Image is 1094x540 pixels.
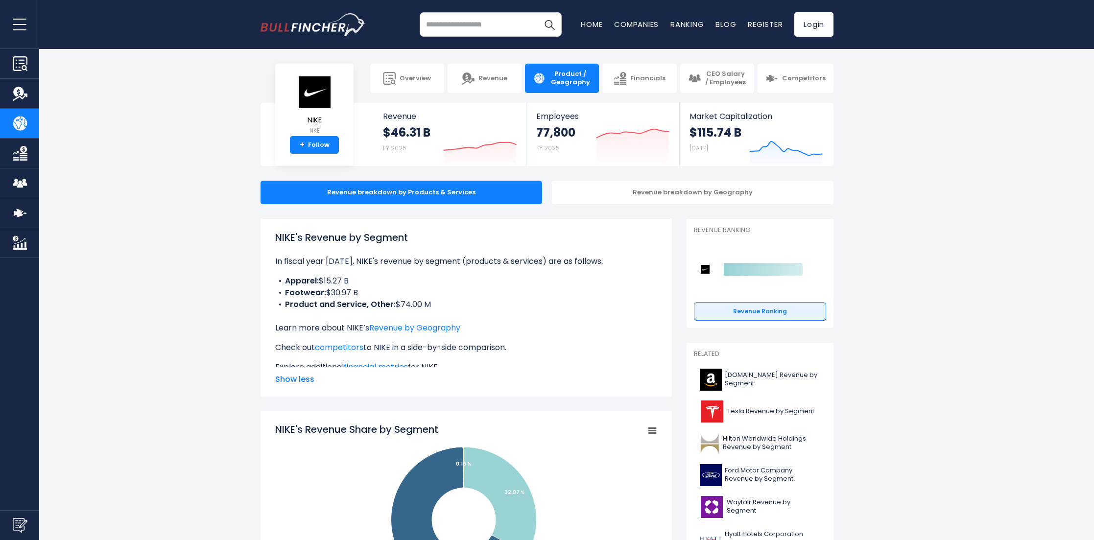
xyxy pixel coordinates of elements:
p: In fiscal year [DATE], NIKE's revenue by segment (products & services) are as follows: [275,256,657,267]
span: Competitors [782,74,826,83]
p: Check out to NIKE in a side-by-side comparison. [275,342,657,353]
a: Financials [602,64,676,93]
a: Employees 77,800 FY 2025 [526,103,679,166]
span: Tesla Revenue by Segment [727,407,814,416]
span: Revenue [478,74,507,83]
span: Overview [400,74,431,83]
span: Employees [536,112,669,121]
img: HLT logo [700,432,720,454]
li: $74.00 M [275,299,657,310]
a: Market Capitalization $115.74 B [DATE] [680,103,832,166]
span: Wayfair Revenue by Segment [727,498,820,515]
a: Revenue Ranking [694,302,826,321]
a: Revenue by Geography [369,322,460,333]
a: NIKE NKE [297,75,332,137]
button: Search [537,12,562,37]
span: [DOMAIN_NAME] Revenue by Segment [725,371,820,388]
p: Learn more about NIKE’s [275,322,657,334]
b: Product and Service, Other: [285,299,396,310]
div: Revenue breakdown by Geography [552,181,833,204]
a: CEO Salary / Employees [680,64,754,93]
strong: $46.31 B [383,125,430,140]
a: Home [581,19,602,29]
img: bullfincher logo [261,13,366,36]
li: $15.27 B [275,275,657,287]
a: Revenue [448,64,522,93]
small: FY 2025 [383,144,406,152]
span: CEO Salary / Employees [705,70,746,87]
p: Revenue Ranking [694,226,826,235]
a: financial metrics [344,361,408,373]
tspan: NIKE's Revenue Share by Segment [275,423,438,436]
a: Companies [614,19,659,29]
h1: NIKE's Revenue by Segment [275,230,657,245]
a: competitors [315,342,363,353]
small: FY 2025 [536,144,560,152]
tspan: 32.97 % [505,489,525,496]
span: Revenue [383,112,517,121]
strong: 77,800 [536,125,575,140]
a: Competitors [758,64,833,93]
a: Ford Motor Company Revenue by Segment [694,462,826,489]
span: Market Capitalization [690,112,823,121]
p: Related [694,350,826,358]
a: [DOMAIN_NAME] Revenue by Segment [694,366,826,393]
strong: $115.74 B [690,125,741,140]
img: TSLA logo [700,400,724,423]
span: Product / Geography [549,70,591,87]
tspan: 0.16 % [456,460,472,468]
a: Ranking [670,19,704,29]
a: Hilton Worldwide Holdings Revenue by Segment [694,430,826,457]
strong: + [300,141,305,149]
a: Tesla Revenue by Segment [694,398,826,425]
small: [DATE] [690,144,708,152]
img: W logo [700,496,724,518]
b: Footwear: [285,287,326,298]
a: Product / Geography [525,64,599,93]
a: Revenue $46.31 B FY 2025 [373,103,526,166]
span: Hilton Worldwide Holdings Revenue by Segment [723,435,820,451]
b: Apparel: [285,275,319,286]
a: +Follow [290,136,339,154]
a: Overview [370,64,444,93]
span: NIKE [297,116,332,124]
img: NIKE competitors logo [699,263,712,276]
div: Revenue breakdown by Products & Services [261,181,542,204]
small: NKE [297,126,332,135]
span: Ford Motor Company Revenue by Segment [725,467,820,483]
span: Show less [275,374,657,385]
a: Login [794,12,833,37]
img: AMZN logo [700,369,722,391]
li: $30.97 B [275,287,657,299]
a: Wayfair Revenue by Segment [694,493,826,520]
a: Register [748,19,783,29]
a: Go to homepage [261,13,366,36]
a: Blog [715,19,736,29]
p: Explore additional for NIKE. [275,361,657,373]
span: Financials [630,74,666,83]
img: F logo [700,464,722,486]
